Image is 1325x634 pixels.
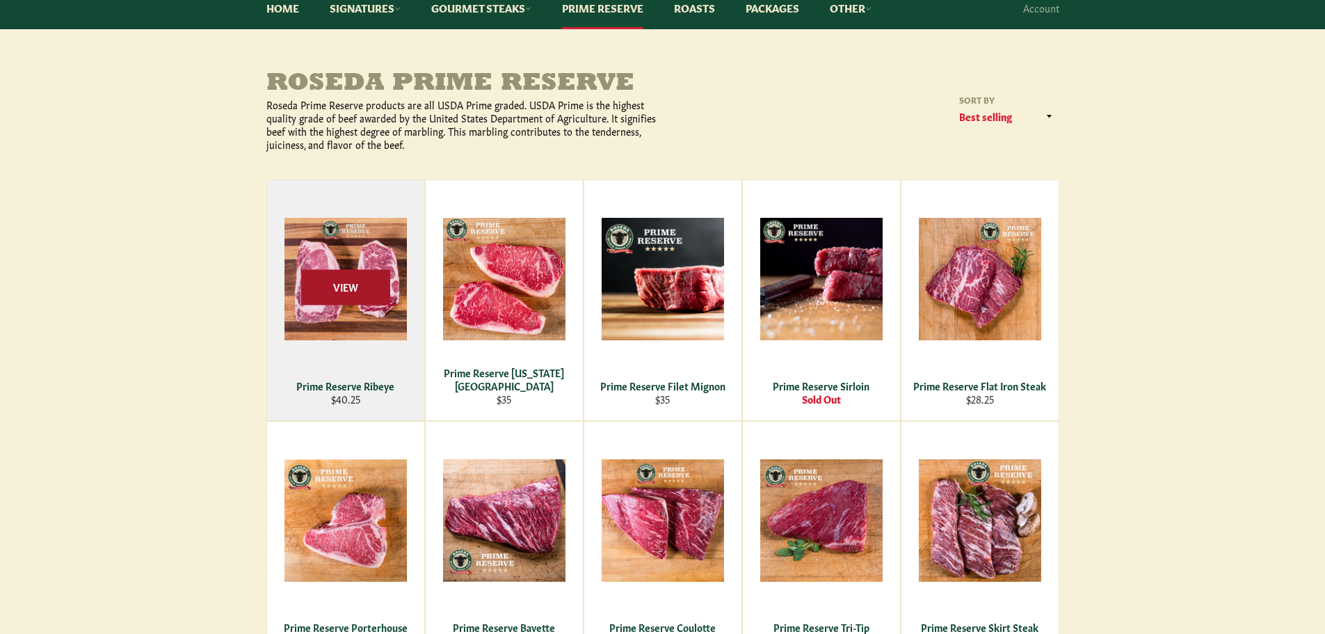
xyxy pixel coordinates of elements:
[593,621,732,634] div: Prime Reserve Coulotte
[919,218,1041,340] img: Prime Reserve Flat Iron Steak
[434,621,574,634] div: Prime Reserve Bavette
[443,459,565,582] img: Prime Reserve Bavette
[919,459,1041,582] img: Prime Reserve Skirt Steak
[602,459,724,582] img: Prime Reserve Coulotte
[751,393,891,406] div: Sold Out
[760,459,883,582] img: Prime Reserve Tri-Tip
[593,393,732,406] div: $35
[910,379,1050,393] div: Prime Reserve Flat Iron Steak
[434,393,574,406] div: $35
[266,180,425,421] a: Prime Reserve Ribeye Prime Reserve Ribeye $40.25 View
[434,366,574,393] div: Prime Reserve [US_STATE][GEOGRAPHIC_DATA]
[284,459,407,582] img: Prime Reserve Porterhouse
[751,379,891,393] div: Prime Reserve Sirloin
[275,621,415,634] div: Prime Reserve Porterhouse
[266,70,663,98] h1: Roseda Prime Reserve
[901,180,1059,421] a: Prime Reserve Flat Iron Steak Prime Reserve Flat Iron Steak $28.25
[910,621,1050,634] div: Prime Reserve Skirt Steak
[584,180,742,421] a: Prime Reserve Filet Mignon Prime Reserve Filet Mignon $35
[301,270,390,306] span: View
[760,218,883,340] img: Prime Reserve Sirloin
[443,218,565,340] img: Prime Reserve New York Strip
[742,180,901,421] a: Prime Reserve Sirloin Prime Reserve Sirloin Sold Out
[910,393,1050,406] div: $28.25
[425,180,584,421] a: Prime Reserve New York Strip Prime Reserve [US_STATE][GEOGRAPHIC_DATA] $35
[593,379,732,393] div: Prime Reserve Filet Mignon
[266,98,663,152] p: Roseda Prime Reserve products are all USDA Prime graded. USDA Prime is the highest quality grade ...
[602,218,724,340] img: Prime Reserve Filet Mignon
[275,379,415,393] div: Prime Reserve Ribeye
[751,621,891,634] div: Prime Reserve Tri-Tip
[955,94,1059,106] label: Sort by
